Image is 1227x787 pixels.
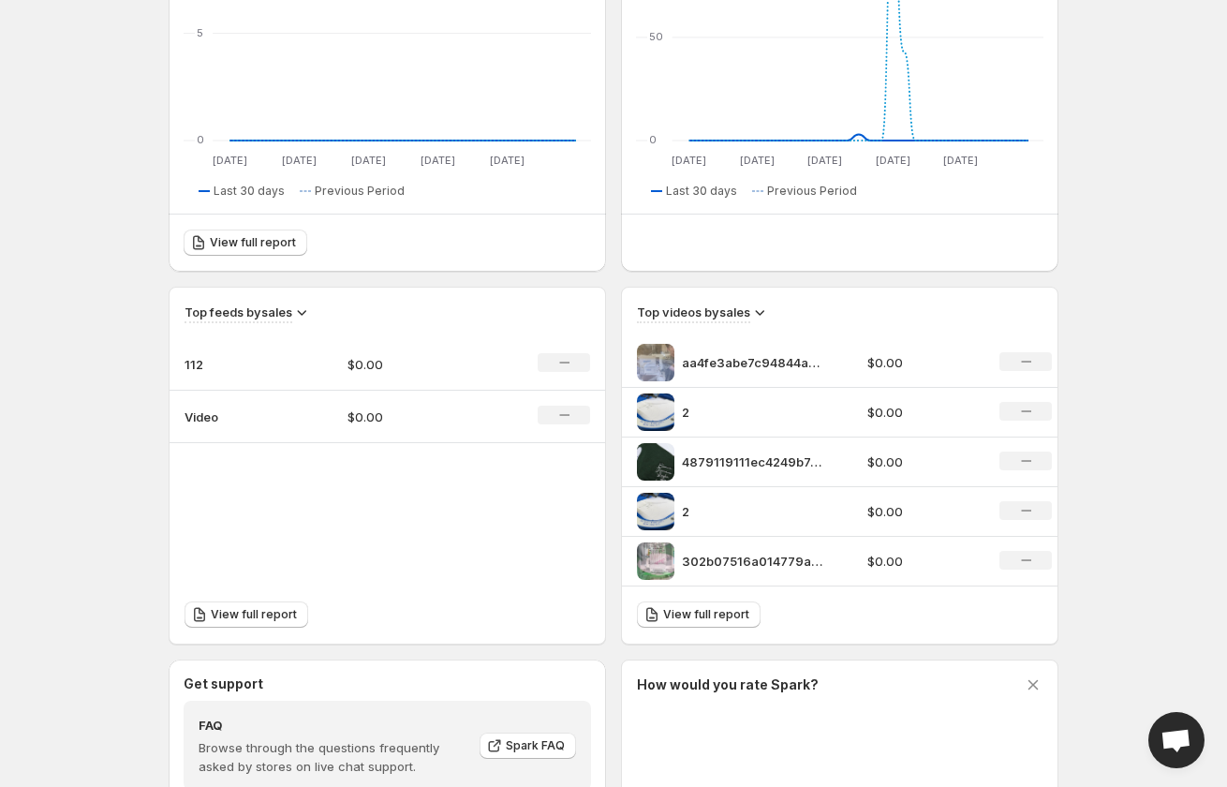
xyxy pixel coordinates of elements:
[867,453,978,471] p: $0.00
[210,235,296,250] span: View full report
[199,716,466,735] h4: FAQ
[867,552,978,571] p: $0.00
[197,26,203,39] text: 5
[666,184,737,199] span: Last 30 days
[211,607,297,622] span: View full report
[315,184,405,199] span: Previous Period
[282,154,317,167] text: [DATE]
[214,184,285,199] span: Last 30 days
[637,542,674,580] img: 302b07516a014779ade77e1feb99395cHD-1080p-72Mbps-45621263
[663,607,749,622] span: View full report
[184,230,307,256] a: View full report
[867,353,978,372] p: $0.00
[867,502,978,521] p: $0.00
[185,408,278,426] p: Video
[490,154,525,167] text: [DATE]
[480,733,576,759] a: Spark FAQ
[347,355,480,374] p: $0.00
[767,184,857,199] span: Previous Period
[184,675,263,693] h3: Get support
[637,676,819,694] h3: How would you rate Spark?
[637,443,674,481] img: 4879119111ec4249b7d4172e44a2f2abHD-1080p-72Mbps-45621365
[682,502,822,521] p: 2
[682,403,822,422] p: 2
[867,403,978,422] p: $0.00
[1148,712,1205,768] a: Open chat
[740,154,775,167] text: [DATE]
[807,154,842,167] text: [DATE]
[672,154,706,167] text: [DATE]
[347,408,480,426] p: $0.00
[199,738,466,776] p: Browse through the questions frequently asked by stores on live chat support.
[185,355,278,374] p: 112
[649,133,657,146] text: 0
[682,453,822,471] p: 4879119111ec4249b7d4172e44a2f2abHD-1080p-72Mbps-45621365
[506,738,565,753] span: Spark FAQ
[637,493,674,530] img: 2
[637,393,674,431] img: 2
[351,154,386,167] text: [DATE]
[637,601,761,628] a: View full report
[682,552,822,571] p: 302b07516a014779ade77e1feb99395cHD-1080p-72Mbps-45621263
[637,344,674,381] img: aa4fe3abe7c94844a35bd5d48dfad5daHD-1080p-72Mbps-45621350
[637,303,750,321] h3: Top videos by sales
[682,353,822,372] p: aa4fe3abe7c94844a35bd5d48dfad5daHD-1080p-72Mbps-45621350
[421,154,455,167] text: [DATE]
[213,154,247,167] text: [DATE]
[185,601,308,628] a: View full report
[649,30,663,43] text: 50
[185,303,292,321] h3: Top feeds by sales
[876,154,910,167] text: [DATE]
[943,154,978,167] text: [DATE]
[197,133,204,146] text: 0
